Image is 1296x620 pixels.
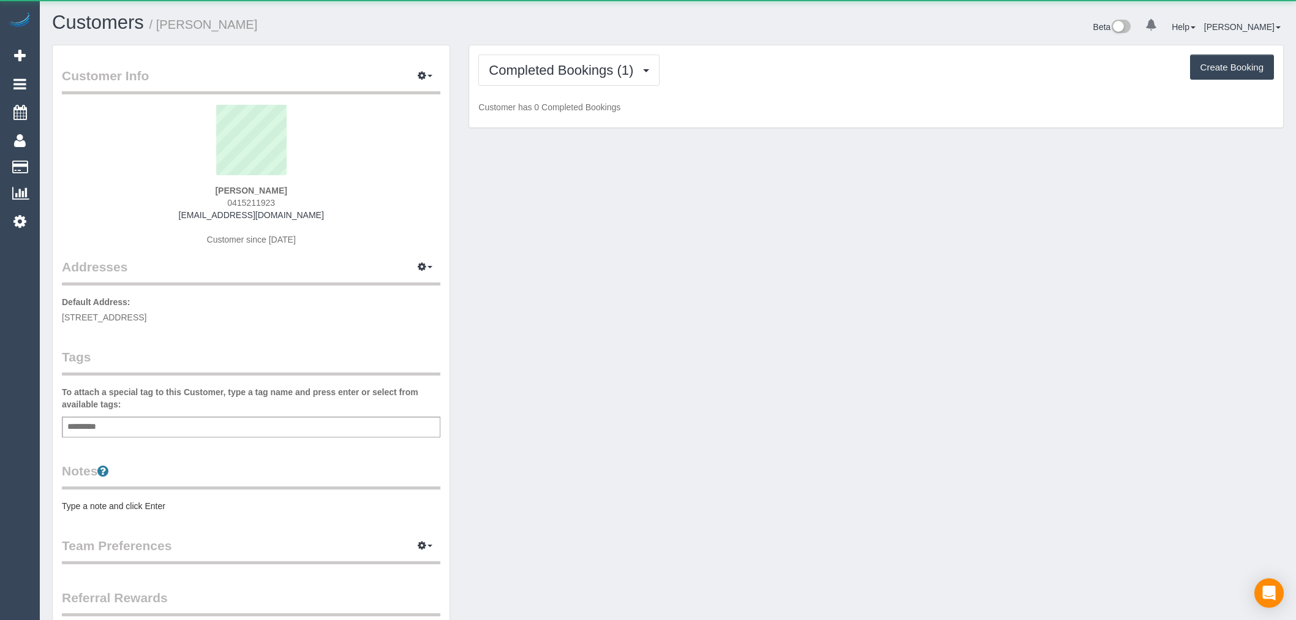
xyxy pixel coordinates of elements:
[62,386,440,410] label: To attach a special tag to this Customer, type a tag name and press enter or select from availabl...
[62,348,440,376] legend: Tags
[1254,578,1284,608] div: Open Intercom Messenger
[62,296,130,308] label: Default Address:
[478,101,1274,113] p: Customer has 0 Completed Bookings
[1093,22,1131,32] a: Beta
[1172,22,1196,32] a: Help
[62,537,440,564] legend: Team Preferences
[149,18,258,31] small: / [PERSON_NAME]
[207,235,296,244] span: Customer since [DATE]
[179,210,324,220] a: [EMAIL_ADDRESS][DOMAIN_NAME]
[1204,22,1281,32] a: [PERSON_NAME]
[62,67,440,94] legend: Customer Info
[62,589,440,616] legend: Referral Rewards
[62,462,440,490] legend: Notes
[215,186,287,195] strong: [PERSON_NAME]
[489,62,639,78] span: Completed Bookings (1)
[1110,20,1131,36] img: New interface
[52,12,144,33] a: Customers
[62,312,146,322] span: [STREET_ADDRESS]
[7,12,32,29] img: Automaid Logo
[227,198,275,208] span: 0415211923
[478,55,660,86] button: Completed Bookings (1)
[1190,55,1274,80] button: Create Booking
[62,500,440,512] pre: Type a note and click Enter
